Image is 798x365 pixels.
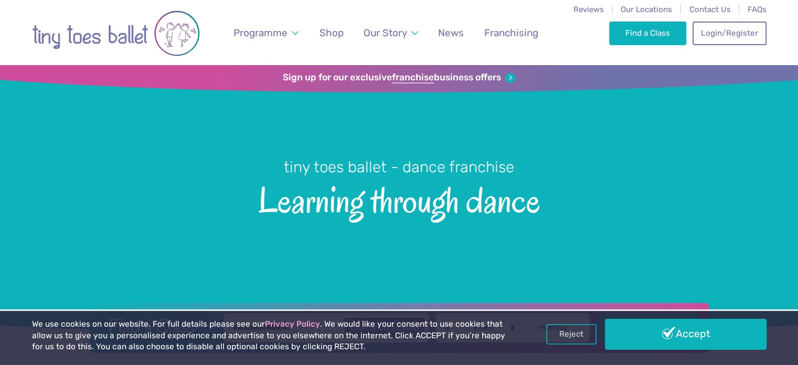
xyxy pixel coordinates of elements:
[228,20,303,45] a: Programme
[748,5,767,14] a: FAQs
[364,27,407,39] span: Our Story
[605,319,767,349] a: Accept
[484,27,538,39] span: Franchising
[265,319,320,329] a: Privacy Policy
[392,72,434,84] strong: franchise
[233,27,288,39] span: Programme
[546,324,597,344] a: Reject
[479,20,543,45] a: Franchising
[358,20,423,45] a: Our Story
[320,27,344,39] span: Shop
[693,22,766,45] a: Login/Register
[609,22,686,45] a: Find a Class
[32,319,509,353] p: We use cookies on our website. For full details please see our . We would like your consent to us...
[283,72,515,84] a: Sign up for our exclusivefranchisebusiness offers
[621,5,672,14] a: Our Locations
[18,178,780,220] span: Learning through dance
[284,158,514,176] small: tiny toes ballet - dance franchise
[438,27,464,39] span: News
[689,5,730,14] a: Contact Us
[32,7,200,60] img: tiny toes ballet
[573,5,604,14] a: Reviews
[433,20,469,45] a: News
[314,20,348,45] a: Shop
